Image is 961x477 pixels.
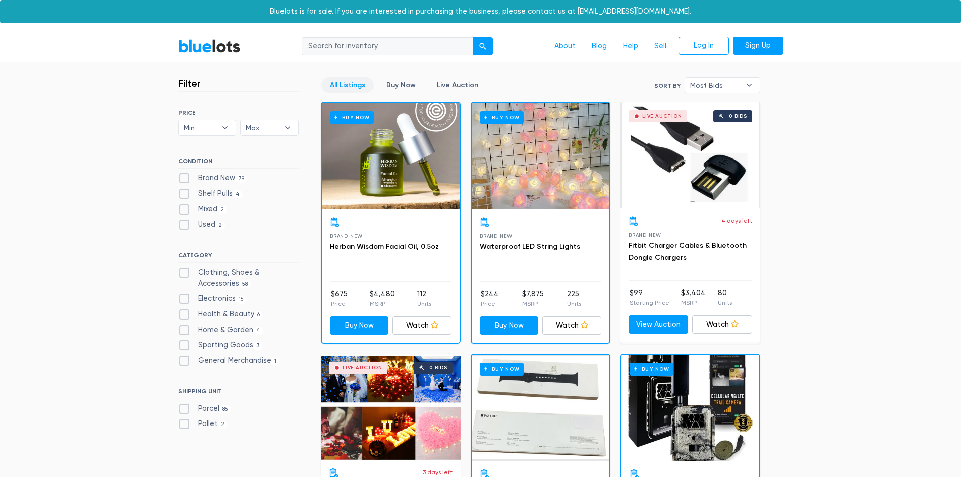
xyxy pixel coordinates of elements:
[629,315,689,334] a: View Auction
[322,103,460,209] a: Buy Now
[302,37,473,56] input: Search for inventory
[321,77,374,93] a: All Listings
[630,298,669,307] p: Starting Price
[739,78,760,93] b: ▾
[567,289,581,309] li: 225
[178,309,263,320] label: Health & Beauty
[629,241,747,262] a: Fitbit Charger Cables & Bluetooth Dongle Chargers
[642,114,682,119] div: Live Auction
[184,120,217,135] span: Min
[271,357,280,365] span: 1
[718,298,732,307] p: Units
[428,77,487,93] a: Live Auction
[178,188,243,199] label: Shelf Pulls
[254,311,263,319] span: 6
[178,340,263,351] label: Sporting Goods
[472,103,609,209] a: Buy Now
[417,289,431,309] li: 112
[331,299,348,308] p: Price
[721,216,752,225] p: 4 days left
[178,252,299,263] h6: CATEGORY
[522,289,544,309] li: $7,875
[235,175,248,183] span: 79
[178,77,201,89] h3: Filter
[681,288,706,308] li: $3,404
[218,421,228,429] span: 2
[178,355,280,366] label: General Merchandise
[392,316,451,335] a: Watch
[480,111,524,124] h6: Buy Now
[417,299,431,308] p: Units
[178,157,299,169] h6: CONDITION
[178,219,225,230] label: Used
[629,232,661,238] span: Brand New
[692,315,752,334] a: Watch
[620,102,760,208] a: Live Auction 0 bids
[480,242,580,251] a: Waterproof LED String Lights
[253,327,264,335] span: 4
[681,298,706,307] p: MSRP
[690,78,741,93] span: Most Bids
[654,81,681,90] label: Sort By
[378,77,424,93] a: Buy Now
[646,37,674,56] a: Sell
[584,37,615,56] a: Blog
[330,242,439,251] a: Herban Wisdom Facial Oil, 0.5oz
[178,418,228,430] label: Pallet
[321,354,461,460] a: Live Auction 0 bids
[481,289,499,309] li: $244
[429,365,447,370] div: 0 bids
[343,365,382,370] div: Live Auction
[370,299,395,308] p: MSRP
[542,316,601,335] a: Watch
[178,267,299,289] label: Clothing, Shoes & Accessories
[522,299,544,308] p: MSRP
[233,190,243,198] span: 4
[630,288,669,308] li: $99
[217,206,228,214] span: 2
[178,204,228,215] label: Mixed
[215,222,225,230] span: 2
[178,325,264,336] label: Home & Garden
[615,37,646,56] a: Help
[423,468,453,477] p: 3 days left
[330,316,389,335] a: Buy Now
[679,37,729,55] a: Log In
[236,296,247,304] span: 15
[630,363,673,376] h6: Buy Now
[331,289,348,309] li: $675
[219,405,232,413] span: 85
[239,280,251,288] span: 58
[178,293,247,304] label: Electronics
[246,120,279,135] span: Max
[480,363,524,376] h6: Buy Now
[178,388,299,399] h6: SHIPPING UNIT
[733,37,783,55] a: Sign Up
[178,403,232,414] label: Parcel
[370,289,395,309] li: $4,480
[178,39,241,54] a: BlueLots
[480,316,539,335] a: Buy Now
[480,233,513,239] span: Brand New
[214,120,236,135] b: ▾
[178,173,248,184] label: Brand New
[178,109,299,116] h6: PRICE
[481,299,499,308] p: Price
[253,342,263,350] span: 3
[330,233,363,239] span: Brand New
[330,111,374,124] h6: Buy Now
[729,114,747,119] div: 0 bids
[567,299,581,308] p: Units
[546,37,584,56] a: About
[277,120,298,135] b: ▾
[472,355,609,461] a: Buy Now
[718,288,732,308] li: 80
[621,355,759,461] a: Buy Now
